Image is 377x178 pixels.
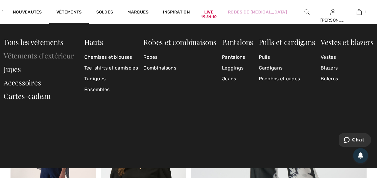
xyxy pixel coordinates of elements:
[84,84,138,95] a: Ensembles
[4,64,21,74] a: Jupes
[222,73,253,84] a: Jeans
[339,133,371,148] iframe: Ouvre un widget dans lequel vous pouvez chatter avec l’un de nos agents
[143,37,216,47] a: Robes et combinaisons
[4,51,74,60] a: Vêtements d'extérieur
[127,10,148,16] a: Marques
[330,8,335,16] img: Mes infos
[143,52,216,63] a: Robes
[201,14,217,20] div: 19:54:10
[222,52,253,63] a: Pantalons
[330,9,335,15] a: Se connecter
[222,63,253,73] a: Leggings
[2,5,3,17] img: 1ère Avenue
[259,73,315,84] a: Ponchos et capes
[84,52,138,63] a: Chemises et blouses
[321,73,373,84] a: Boleros
[259,63,315,73] a: Cardigans
[4,37,64,47] a: Tous les vêtements
[84,63,138,73] a: Tee-shirts et camisoles
[4,91,51,101] a: Cartes-cadeau
[365,9,366,15] span: 1
[321,37,373,47] a: Vestes et blazers
[96,10,113,16] a: Soldes
[84,37,103,47] a: Hauts
[56,10,82,16] a: Vêtements
[321,52,373,63] a: Vestes
[143,63,216,73] a: Combinaisons
[304,8,310,16] img: recherche
[222,37,253,47] a: Pantalons
[259,52,315,63] a: Pulls
[346,8,372,16] a: 1
[320,17,346,23] div: [PERSON_NAME]
[321,63,373,73] a: Blazers
[84,73,138,84] a: Tuniques
[259,37,315,47] a: Pulls et cardigans
[163,10,190,16] span: Inspiration
[4,78,41,87] a: Accessoires
[357,8,362,16] img: Mon panier
[228,9,287,15] a: Robes de [MEDICAL_DATA]
[204,9,214,15] a: Live19:54:10
[13,10,42,16] a: Nouveautés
